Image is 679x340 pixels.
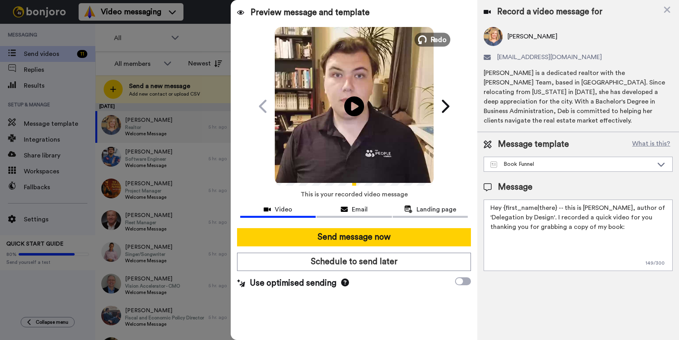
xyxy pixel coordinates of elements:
[490,160,653,168] div: Book Funnel
[250,277,336,289] span: Use optimised sending
[484,68,673,125] div: [PERSON_NAME] is a dedicated realtor with the [PERSON_NAME] Team, based in [GEOGRAPHIC_DATA]. Sin...
[301,186,408,203] span: This is your recorded video message
[352,205,368,214] span: Email
[498,181,532,193] span: Message
[497,52,602,62] span: [EMAIL_ADDRESS][DOMAIN_NAME]
[417,205,456,214] span: Landing page
[630,138,673,150] button: What is this?
[490,161,497,168] img: Message-temps.svg
[498,138,569,150] span: Message template
[484,200,673,271] textarea: Hey {first_name|there} -- this is [PERSON_NAME], author of 'Delegation by Design'. I recorded a q...
[275,205,292,214] span: Video
[237,228,471,246] button: Send message now
[237,253,471,271] button: Schedule to send later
